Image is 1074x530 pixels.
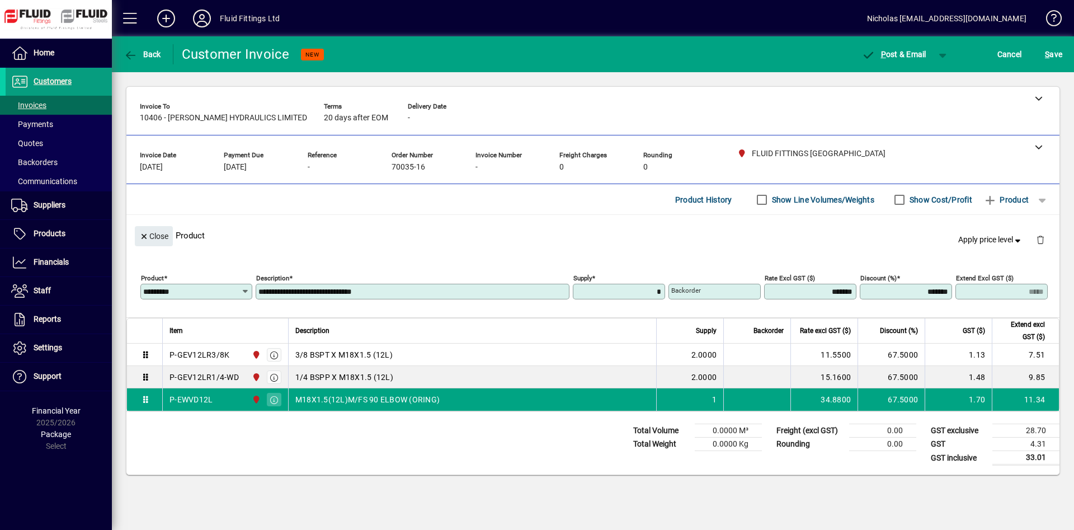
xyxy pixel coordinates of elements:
div: 11.5500 [798,349,851,360]
span: Settings [34,343,62,352]
span: Financial Year [32,406,81,415]
span: Communications [11,177,77,186]
span: NEW [305,51,319,58]
span: Financials [34,257,69,266]
span: Description [295,325,329,337]
span: Backorder [753,325,784,337]
td: 0.0000 M³ [695,424,762,438]
span: 20 days after EOM [324,114,388,123]
span: FLUID FITTINGS CHRISTCHURCH [249,393,262,406]
span: 70035-16 [392,163,425,172]
span: - [308,163,310,172]
a: Backorders [6,153,112,172]
span: Rate excl GST ($) [800,325,851,337]
td: 67.5000 [858,344,925,366]
span: FLUID FITTINGS CHRISTCHURCH [249,349,262,361]
a: Products [6,220,112,248]
a: Communications [6,172,112,191]
button: Post & Email [856,44,932,64]
button: Cancel [995,44,1025,64]
span: S [1045,50,1049,59]
div: Product [126,215,1059,256]
label: Show Line Volumes/Weights [770,194,874,205]
button: Product History [671,190,737,210]
span: Quotes [11,139,43,148]
a: Home [6,39,112,67]
span: 0 [559,163,564,172]
span: Products [34,229,65,238]
span: Product [983,191,1029,209]
a: Financials [6,248,112,276]
span: ave [1045,45,1062,63]
mat-label: Rate excl GST ($) [765,274,815,282]
a: Staff [6,277,112,305]
span: Supply [696,325,717,337]
span: Back [124,50,161,59]
button: Product [978,190,1034,210]
span: - [475,163,478,172]
button: Apply price level [954,230,1028,250]
td: 9.85 [992,366,1059,388]
div: P-GEV12LR3/8K [169,349,229,360]
span: Customers [34,77,72,86]
span: Invoices [11,101,46,110]
span: Reports [34,315,61,323]
a: Reports [6,306,112,334]
mat-label: Extend excl GST ($) [956,274,1014,282]
a: Quotes [6,134,112,153]
a: Payments [6,115,112,134]
a: Settings [6,334,112,362]
div: Customer Invoice [182,45,290,63]
td: Total Volume [628,424,695,438]
a: Suppliers [6,191,112,219]
label: Show Cost/Profit [907,194,972,205]
span: Discount (%) [880,325,918,337]
span: 0 [643,163,648,172]
div: 34.8800 [798,394,851,405]
span: Backorders [11,158,58,167]
td: 67.5000 [858,388,925,411]
div: Fluid Fittings Ltd [220,10,280,27]
div: P-GEV12LR1/4-WD [169,372,239,383]
td: 4.31 [992,438,1059,451]
a: Support [6,363,112,391]
span: 1/4 BSPP X M18X1.5 (12L) [295,372,393,383]
td: 0.0000 Kg [695,438,762,451]
span: Close [139,227,168,246]
span: 10406 - [PERSON_NAME] HYDRAULICS LIMITED [140,114,307,123]
td: 1.48 [925,366,992,388]
span: GST ($) [963,325,985,337]
td: 67.5000 [858,366,925,388]
mat-label: Description [256,274,289,282]
td: 33.01 [992,451,1059,465]
span: Home [34,48,54,57]
button: Back [121,44,164,64]
span: [DATE] [224,163,247,172]
td: 0.00 [849,424,916,438]
span: Payments [11,120,53,129]
span: P [881,50,886,59]
button: Add [148,8,184,29]
span: Apply price level [958,234,1023,246]
td: Total Weight [628,438,695,451]
div: 15.1600 [798,372,851,383]
td: GST exclusive [925,424,992,438]
span: Package [41,430,71,439]
app-page-header-button: Close [132,231,176,241]
td: GST inclusive [925,451,992,465]
span: M18X1.5(12L)M/FS 90 ELBOW (ORING) [295,394,440,405]
td: Rounding [771,438,849,451]
span: Product History [675,191,732,209]
mat-label: Supply [573,274,592,282]
span: 1 [712,394,717,405]
div: Nicholas [EMAIL_ADDRESS][DOMAIN_NAME] [867,10,1026,27]
mat-label: Backorder [671,287,701,294]
span: - [408,114,410,123]
span: Cancel [997,45,1022,63]
td: 7.51 [992,344,1059,366]
span: Item [169,325,183,337]
a: Knowledge Base [1038,2,1060,39]
mat-label: Discount (%) [860,274,897,282]
span: 2.0000 [691,349,717,360]
td: 28.70 [992,424,1059,438]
